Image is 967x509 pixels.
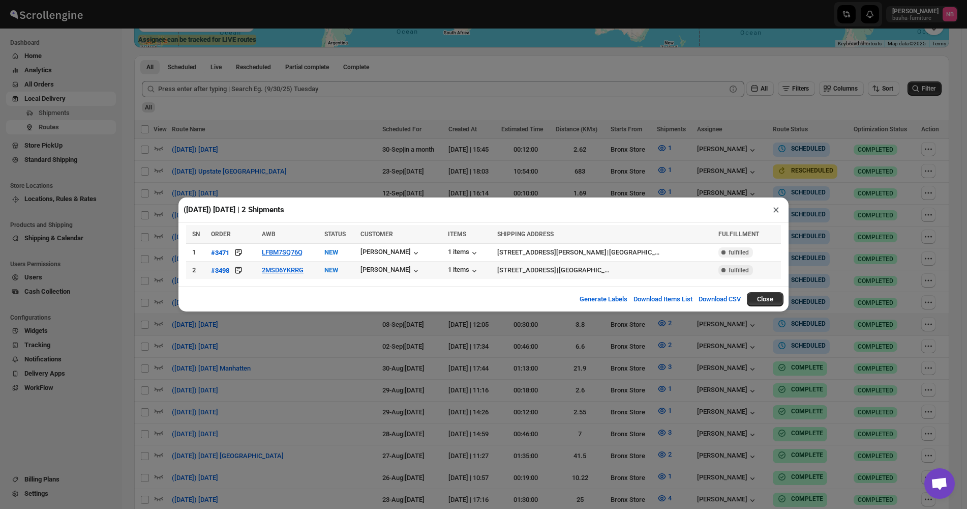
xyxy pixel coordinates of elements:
a: Open chat [924,468,955,499]
div: #3471 [211,249,229,257]
button: [PERSON_NAME] [360,248,421,258]
div: [GEOGRAPHIC_DATA] [559,265,610,275]
button: 1 items [448,248,479,258]
div: | [497,247,712,258]
div: [STREET_ADDRESS][PERSON_NAME] [497,247,607,258]
button: [PERSON_NAME] [360,266,421,276]
span: AWB [262,231,276,238]
span: SHIPPING ADDRESS [497,231,554,238]
span: ITEMS [448,231,466,238]
span: fulfilled [729,248,749,257]
div: [GEOGRAPHIC_DATA] [609,247,660,258]
td: 1 [186,244,208,262]
span: ORDER [211,231,231,238]
span: fulfilled [729,266,749,274]
button: Close [747,292,783,306]
button: 2MSD6YKRRG [262,266,304,274]
div: [STREET_ADDRESS] [497,265,556,275]
button: Download CSV [692,289,747,309]
button: Download Items List [627,289,699,309]
div: #3498 [211,267,229,274]
span: SN [192,231,200,238]
td: 2 [186,262,208,279]
span: NEW [324,248,338,256]
span: FULFILLMENT [718,231,759,238]
button: #3471 [211,247,229,258]
span: NEW [324,266,338,274]
div: | [497,265,712,275]
span: STATUS [324,231,346,238]
button: LFBM7SQ76Q [262,248,303,256]
h2: ([DATE]) [DATE] | 2 Shipments [184,205,284,215]
button: × [769,203,783,217]
button: Generate Labels [573,289,633,309]
span: CUSTOMER [360,231,393,238]
button: 1 items [448,266,479,276]
button: #3498 [211,265,229,275]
